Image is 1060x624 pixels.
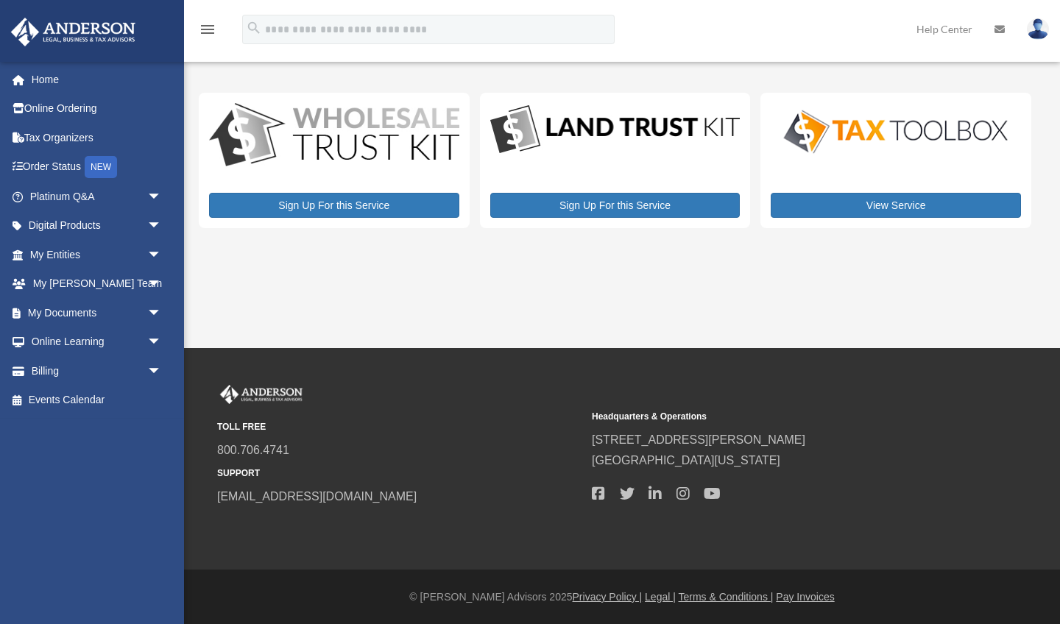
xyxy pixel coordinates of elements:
a: Sign Up For this Service [490,193,741,218]
span: arrow_drop_down [147,269,177,299]
a: Events Calendar [10,386,184,415]
div: NEW [85,156,117,178]
a: Platinum Q&Aarrow_drop_down [10,182,184,211]
img: Anderson Advisors Platinum Portal [7,18,140,46]
a: 800.706.4741 [217,444,289,456]
a: My Documentsarrow_drop_down [10,298,184,327]
a: Sign Up For this Service [209,193,459,218]
a: Digital Productsarrow_drop_down [10,211,177,241]
img: Anderson Advisors Platinum Portal [217,385,305,404]
img: User Pic [1027,18,1049,40]
a: Legal | [645,591,676,603]
a: Terms & Conditions | [679,591,774,603]
a: Order StatusNEW [10,152,184,182]
span: arrow_drop_down [147,327,177,358]
a: [GEOGRAPHIC_DATA][US_STATE] [592,454,780,467]
a: My [PERSON_NAME] Teamarrow_drop_down [10,269,184,299]
span: arrow_drop_down [147,356,177,386]
a: Pay Invoices [776,591,834,603]
a: View Service [771,193,1021,218]
span: arrow_drop_down [147,298,177,328]
span: arrow_drop_down [147,240,177,270]
small: Headquarters & Operations [592,409,956,425]
a: Online Learningarrow_drop_down [10,327,184,357]
a: [EMAIL_ADDRESS][DOMAIN_NAME] [217,490,417,503]
div: © [PERSON_NAME] Advisors 2025 [184,588,1060,606]
small: SUPPORT [217,466,582,481]
a: Privacy Policy | [573,591,643,603]
a: [STREET_ADDRESS][PERSON_NAME] [592,433,805,446]
a: menu [199,26,216,38]
span: arrow_drop_down [147,211,177,241]
img: LandTrust_lgo-1.jpg [490,103,741,157]
img: WS-Trust-Kit-lgo-1.jpg [209,103,459,169]
i: search [246,20,262,36]
small: TOLL FREE [217,419,582,435]
a: Tax Organizers [10,123,184,152]
a: Online Ordering [10,94,184,124]
a: Billingarrow_drop_down [10,356,184,386]
span: arrow_drop_down [147,182,177,212]
a: Home [10,65,184,94]
i: menu [199,21,216,38]
a: My Entitiesarrow_drop_down [10,240,184,269]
